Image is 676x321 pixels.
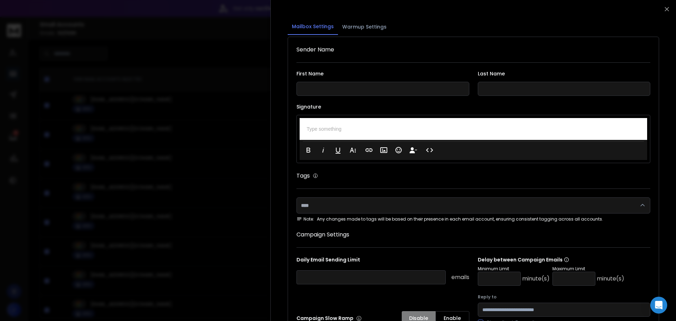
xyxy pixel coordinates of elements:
button: Insert Image (Ctrl+P) [377,143,390,157]
label: Last Name [478,71,651,76]
div: Any changes made to tags will be based on their presence in each email account, ensuring consiste... [296,216,650,222]
p: Minimum Limit [478,266,550,272]
button: Underline (Ctrl+U) [331,143,345,157]
p: Daily Email Sending Limit [296,256,469,266]
label: First Name [296,71,469,76]
h1: Campaign Settings [296,230,650,239]
h1: Tags [296,172,310,180]
button: Insert Unsubscribe Link [407,143,420,157]
p: Delay between Campaign Emails [478,256,624,263]
button: More Text [346,143,359,157]
button: Warmup Settings [338,19,391,35]
button: Bold (Ctrl+B) [302,143,315,157]
label: Reply to [478,294,651,300]
p: Maximum Limit [552,266,624,272]
button: Emoticons [392,143,405,157]
button: Italic (Ctrl+I) [317,143,330,157]
p: minute(s) [597,274,624,283]
label: Signature [296,104,650,109]
p: minute(s) [522,274,550,283]
button: Mailbox Settings [288,19,338,35]
p: emails [451,273,469,282]
div: Open Intercom Messenger [650,297,667,314]
span: Note: [296,216,314,222]
button: Insert Link (Ctrl+K) [362,143,376,157]
button: Code View [423,143,436,157]
h1: Sender Name [296,45,650,54]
